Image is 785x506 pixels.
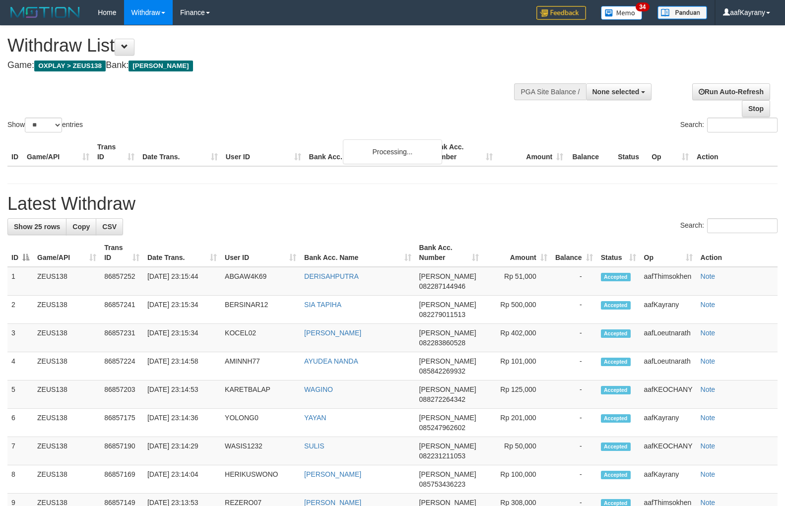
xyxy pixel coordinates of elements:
[143,324,221,352] td: [DATE] 23:15:34
[221,409,300,437] td: YOLONG0
[7,324,33,352] td: 3
[143,437,221,465] td: [DATE] 23:14:29
[601,386,631,394] span: Accepted
[701,470,716,478] a: Note
[343,139,442,164] div: Processing...
[305,138,427,166] th: Bank Acc. Name
[415,239,483,267] th: Bank Acc. Number: activate to sort column ascending
[483,380,551,409] td: Rp 125,000
[483,465,551,494] td: Rp 100,000
[419,311,465,318] span: Copy 082279011513 to clipboard
[33,267,100,296] td: ZEUS138
[221,465,300,494] td: HERIKUSWONO
[701,357,716,365] a: Note
[419,357,476,365] span: [PERSON_NAME]
[100,324,143,352] td: 86857231
[636,2,649,11] span: 34
[648,138,693,166] th: Op
[25,118,62,132] select: Showentries
[143,380,221,409] td: [DATE] 23:14:53
[551,465,597,494] td: -
[640,437,697,465] td: aafKEOCHANY
[567,138,614,166] th: Balance
[221,437,300,465] td: WASIS1232
[100,380,143,409] td: 86857203
[601,6,643,20] img: Button%20Memo.svg
[300,239,415,267] th: Bank Acc. Name: activate to sort column ascending
[221,324,300,352] td: KOCEL02
[143,296,221,324] td: [DATE] 23:15:34
[640,324,697,352] td: aafLoeutnarath
[419,442,476,450] span: [PERSON_NAME]
[707,118,778,132] input: Search:
[221,267,300,296] td: ABGAW4K69
[7,194,778,214] h1: Latest Withdraw
[100,352,143,380] td: 86857224
[551,409,597,437] td: -
[419,395,465,403] span: Copy 088272264342 to clipboard
[597,239,640,267] th: Status: activate to sort column ascending
[7,409,33,437] td: 6
[697,239,778,267] th: Action
[221,352,300,380] td: AMINNH77
[680,118,778,132] label: Search:
[304,329,361,337] a: [PERSON_NAME]
[143,465,221,494] td: [DATE] 23:14:04
[304,357,358,365] a: AYUDEA NANDA
[426,138,497,166] th: Bank Acc. Number
[100,465,143,494] td: 86857169
[419,272,476,280] span: [PERSON_NAME]
[7,61,514,70] h4: Game: Bank:
[100,239,143,267] th: Trans ID: activate to sort column ascending
[601,273,631,281] span: Accepted
[33,437,100,465] td: ZEUS138
[680,218,778,233] label: Search:
[419,424,465,432] span: Copy 085247962602 to clipboard
[7,296,33,324] td: 2
[419,452,465,460] span: Copy 082231211053 to clipboard
[601,414,631,423] span: Accepted
[601,443,631,451] span: Accepted
[640,380,697,409] td: aafKEOCHANY
[640,267,697,296] td: aafThimsokhen
[93,138,138,166] th: Trans ID
[100,437,143,465] td: 86857190
[304,442,324,450] a: SULIS
[66,218,96,235] a: Copy
[640,352,697,380] td: aafLoeutnarath
[221,239,300,267] th: User ID: activate to sort column ascending
[221,296,300,324] td: BERSINAR12
[483,437,551,465] td: Rp 50,000
[7,218,66,235] a: Show 25 rows
[701,272,716,280] a: Note
[601,301,631,310] span: Accepted
[419,385,476,393] span: [PERSON_NAME]
[701,385,716,393] a: Note
[34,61,106,71] span: OXPLAY > ZEUS138
[692,83,770,100] a: Run Auto-Refresh
[701,301,716,309] a: Note
[483,352,551,380] td: Rp 101,000
[143,409,221,437] td: [DATE] 23:14:36
[483,296,551,324] td: Rp 500,000
[7,138,23,166] th: ID
[419,367,465,375] span: Copy 085842269932 to clipboard
[222,138,305,166] th: User ID
[614,138,648,166] th: Status
[601,358,631,366] span: Accepted
[483,239,551,267] th: Amount: activate to sort column ascending
[33,409,100,437] td: ZEUS138
[143,239,221,267] th: Date Trans.: activate to sort column ascending
[657,6,707,19] img: panduan.png
[586,83,652,100] button: None selected
[419,414,476,422] span: [PERSON_NAME]
[640,409,697,437] td: aafKayrany
[33,296,100,324] td: ZEUS138
[7,465,33,494] td: 8
[304,385,333,393] a: WAGINO
[514,83,586,100] div: PGA Site Balance /
[640,296,697,324] td: aafKayrany
[592,88,640,96] span: None selected
[742,100,770,117] a: Stop
[419,329,476,337] span: [PERSON_NAME]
